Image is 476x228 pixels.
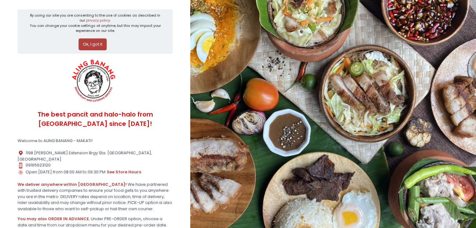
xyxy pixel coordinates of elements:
[68,58,120,105] img: ALING BANANG
[79,38,107,50] button: Ok, I got it
[28,13,162,33] div: By using our site you are consenting to the use of cookies as described in our You can change you...
[18,162,173,168] div: 09165623120
[18,150,173,162] div: 1198 [PERSON_NAME] Extension Brgy Sta. [GEOGRAPHIC_DATA], [GEOGRAPHIC_DATA]
[18,181,127,187] b: We deliver anywhere within [GEOGRAPHIC_DATA]!
[18,105,173,134] div: The best pancit and halo-halo from [GEOGRAPHIC_DATA] since [DATE]!
[18,138,173,144] div: Welcome to ALING BANANG - MAKATI!
[18,169,173,176] div: Open [DATE] from 08:00 AM to 09:30 PM
[86,18,111,23] a: privacy policy.
[18,181,173,212] div: We have partnered with trusted delivery companies to ensure your food gets to you anywhere you ar...
[106,169,141,176] button: see store hours
[18,216,90,222] b: You may also ORDER IN ADVANCE.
